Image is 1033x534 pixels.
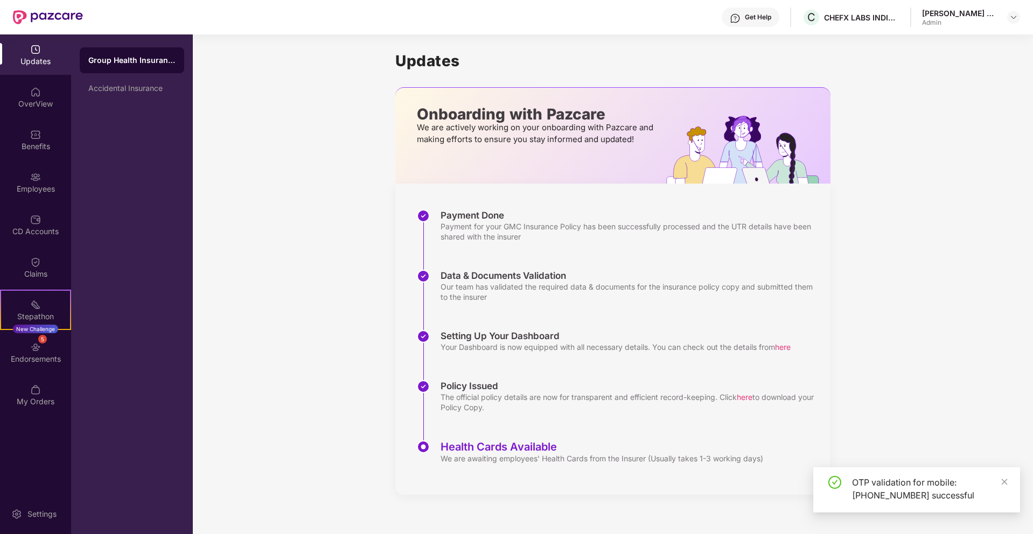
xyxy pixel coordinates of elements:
[1009,13,1018,22] img: svg+xml;base64,PHN2ZyBpZD0iRHJvcGRvd24tMzJ4MzIiIHhtbG5zPSJodHRwOi8vd3d3LnczLm9yZy8yMDAwL3N2ZyIgd2...
[441,380,820,392] div: Policy Issued
[417,209,430,222] img: svg+xml;base64,PHN2ZyBpZD0iU3RlcC1Eb25lLTMyeDMyIiB4bWxucz0iaHR0cDovL3d3dy53My5vcmcvMjAwMC9zdmciIH...
[30,87,41,97] img: svg+xml;base64,PHN2ZyBpZD0iSG9tZSIgeG1sbnM9Imh0dHA6Ly93d3cudzMub3JnLzIwMDAvc3ZnIiB3aWR0aD0iMjAiIG...
[30,172,41,182] img: svg+xml;base64,PHN2ZyBpZD0iRW1wbG95ZWVzIiB4bWxucz0iaHR0cDovL3d3dy53My5vcmcvMjAwMC9zdmciIHdpZHRoPS...
[417,330,430,343] img: svg+xml;base64,PHN2ZyBpZD0iU3RlcC1Eb25lLTMyeDMyIiB4bWxucz0iaHR0cDovL3d3dy53My5vcmcvMjAwMC9zdmciIH...
[441,440,763,453] div: Health Cards Available
[395,52,830,70] h1: Updates
[417,109,657,119] p: Onboarding with Pazcare
[666,116,830,184] img: hrOnboarding
[441,453,763,463] div: We are awaiting employees' Health Cards from the Insurer (Usually takes 1-3 working days)
[1001,478,1008,486] span: close
[775,342,791,352] span: here
[88,84,176,93] div: Accidental Insurance
[441,282,820,302] div: Our team has validated the required data & documents for the insurance policy copy and submitted ...
[24,509,60,519] div: Settings
[824,12,899,23] div: CHEFX LABS INDIA PRIVATE LIMITED
[13,325,58,333] div: New Challenge
[922,18,997,27] div: Admin
[38,335,47,343] div: 5
[30,299,41,310] img: svg+xml;base64,PHN2ZyB4bWxucz0iaHR0cDovL3d3dy53My5vcmcvMjAwMC9zdmciIHdpZHRoPSIyMSIgaGVpZ2h0PSIyMC...
[417,380,430,393] img: svg+xml;base64,PHN2ZyBpZD0iU3RlcC1Eb25lLTMyeDMyIiB4bWxucz0iaHR0cDovL3d3dy53My5vcmcvMjAwMC9zdmciIH...
[807,11,815,24] span: C
[30,342,41,353] img: svg+xml;base64,PHN2ZyBpZD0iRW5kb3JzZW1lbnRzIiB4bWxucz0iaHR0cDovL3d3dy53My5vcmcvMjAwMC9zdmciIHdpZH...
[828,476,841,489] span: check-circle
[417,270,430,283] img: svg+xml;base64,PHN2ZyBpZD0iU3RlcC1Eb25lLTMyeDMyIiB4bWxucz0iaHR0cDovL3d3dy53My5vcmcvMjAwMC9zdmciIH...
[441,342,791,352] div: Your Dashboard is now equipped with all necessary details. You can check out the details from
[30,384,41,395] img: svg+xml;base64,PHN2ZyBpZD0iTXlfT3JkZXJzIiBkYXRhLW5hbWU9Ik15IE9yZGVycyIgeG1sbnM9Imh0dHA6Ly93d3cudz...
[417,440,430,453] img: svg+xml;base64,PHN2ZyBpZD0iU3RlcC1BY3RpdmUtMzJ4MzIiIHhtbG5zPSJodHRwOi8vd3d3LnczLm9yZy8yMDAwL3N2Zy...
[441,209,820,221] div: Payment Done
[441,330,791,342] div: Setting Up Your Dashboard
[30,129,41,140] img: svg+xml;base64,PHN2ZyBpZD0iQmVuZWZpdHMiIHhtbG5zPSJodHRwOi8vd3d3LnczLm9yZy8yMDAwL3N2ZyIgd2lkdGg9Ij...
[30,214,41,225] img: svg+xml;base64,PHN2ZyBpZD0iQ0RfQWNjb3VudHMiIGRhdGEtbmFtZT0iQ0QgQWNjb3VudHMiIHhtbG5zPSJodHRwOi8vd3...
[13,10,83,24] img: New Pazcare Logo
[441,392,820,412] div: The official policy details are now for transparent and efficient record-keeping. Click to downlo...
[441,270,820,282] div: Data & Documents Validation
[30,257,41,268] img: svg+xml;base64,PHN2ZyBpZD0iQ2xhaW0iIHhtbG5zPSJodHRwOi8vd3d3LnczLm9yZy8yMDAwL3N2ZyIgd2lkdGg9IjIwIi...
[441,221,820,242] div: Payment for your GMC Insurance Policy has been successfully processed and the UTR details have be...
[737,392,752,402] span: here
[88,55,176,66] div: Group Health Insurance
[730,13,741,24] img: svg+xml;base64,PHN2ZyBpZD0iSGVscC0zMngzMiIgeG1sbnM9Imh0dHA6Ly93d3cudzMub3JnLzIwMDAvc3ZnIiB3aWR0aD...
[417,122,657,145] p: We are actively working on your onboarding with Pazcare and making efforts to ensure you stay inf...
[11,509,22,519] img: svg+xml;base64,PHN2ZyBpZD0iU2V0dGluZy0yMHgyMCIgeG1sbnM9Imh0dHA6Ly93d3cudzMub3JnLzIwMDAvc3ZnIiB3aW...
[745,13,771,22] div: Get Help
[30,44,41,55] img: svg+xml;base64,PHN2ZyBpZD0iVXBkYXRlZCIgeG1sbnM9Imh0dHA6Ly93d3cudzMub3JnLzIwMDAvc3ZnIiB3aWR0aD0iMj...
[1,311,70,322] div: Stepathon
[852,476,1007,502] div: OTP validation for mobile: [PHONE_NUMBER] successful
[922,8,997,18] div: [PERSON_NAME] Sai [PERSON_NAME] Tangallapalli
